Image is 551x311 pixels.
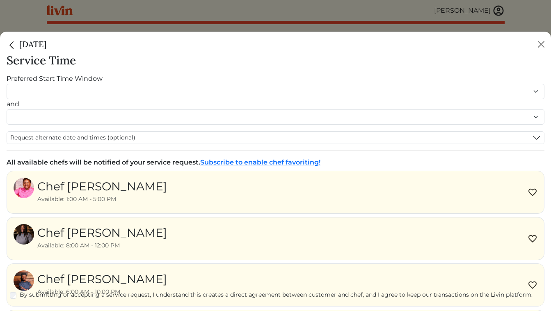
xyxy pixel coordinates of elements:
button: Request alternate date and times (optional) [7,132,544,144]
button: Close [535,38,548,51]
h5: [DATE] [7,38,46,50]
label: and [7,99,19,109]
label: By submitting or accepting a service request, I understand this creates a direct agreement betwee... [20,290,544,299]
img: heart_no_fill-48930e137196cddbfb08493a22f0c54f36344ca9e8def7d987276f91c48d3417.svg [528,280,537,290]
label: Preferred Start Time Window [7,74,103,84]
img: 3e6ad4af7e4941a98703f3f526bf3736 [14,224,34,245]
img: back_caret-0738dc900bf9763b5e5a40894073b948e17d9601fd527fca9689b06ce300169f.svg [7,40,17,50]
h3: Service Time [7,54,544,68]
a: Chef [PERSON_NAME] Available: 1:00 AM - 5:00 PM [14,178,167,207]
div: All available chefs will be notified of your service request. [7,158,544,167]
div: Available: 6:00 AM - 10:00 PM [37,288,167,296]
a: Chef [PERSON_NAME] Available: 6:00 AM - 10:00 PM [14,270,167,300]
div: Available: 1:00 AM - 5:00 PM [37,195,167,204]
img: heart_no_fill-48930e137196cddbfb08493a22f0c54f36344ca9e8def7d987276f91c48d3417.svg [528,188,537,197]
img: ccdd12dce29d7208d37694d349dfbf71 [14,270,34,291]
img: heart_no_fill-48930e137196cddbfb08493a22f0c54f36344ca9e8def7d987276f91c48d3417.svg [528,234,537,244]
a: Chef [PERSON_NAME] Available: 8:00 AM - 12:00 PM [14,224,167,253]
img: f6bb5be39ed402533e34a306d6873928 [14,178,34,198]
div: Chef [PERSON_NAME] [37,270,167,288]
a: Subscribe to enable chef favoriting! [200,158,320,166]
div: Available: 8:00 AM - 12:00 PM [37,241,167,250]
div: Chef [PERSON_NAME] [37,178,167,195]
a: Close [7,39,19,49]
span: Request alternate date and times (optional) [10,133,135,142]
div: Chef [PERSON_NAME] [37,224,167,241]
